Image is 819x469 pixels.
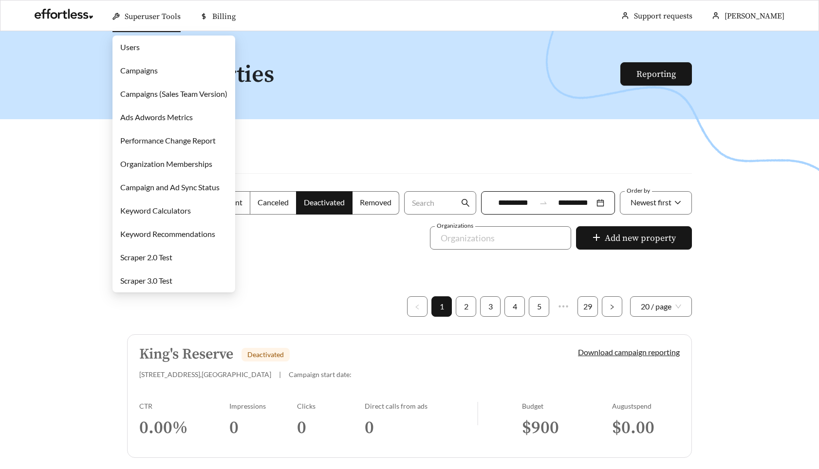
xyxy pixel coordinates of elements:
[609,304,615,310] span: right
[634,11,692,21] a: Support requests
[641,297,681,316] span: 20 / page
[605,232,676,245] span: Add new property
[127,62,621,88] h1: All Properties
[407,296,428,317] button: left
[539,198,548,207] span: swap-right
[304,198,345,207] span: Deactivated
[120,136,216,145] a: Performance Change Report
[456,297,476,316] a: 2
[120,159,212,168] a: Organization Memberships
[297,402,365,410] div: Clicks
[139,417,229,439] h3: 0.00 %
[461,198,470,207] span: search
[522,417,612,439] h3: $ 900
[612,417,680,439] h3: $ 0.00
[553,296,574,317] li: Next 5 Pages
[725,11,784,21] span: [PERSON_NAME]
[127,334,692,458] a: King's ReserveDeactivated[STREET_ADDRESS],[GEOGRAPHIC_DATA]|Campaign start date:Download campaign...
[477,402,478,425] img: line
[120,229,215,238] a: Keyword Recommendations
[139,402,229,410] div: CTR
[431,296,452,317] li: 1
[529,297,549,316] a: 5
[522,402,612,410] div: Budget
[602,296,622,317] li: Next Page
[120,112,193,122] a: Ads Adwords Metrics
[365,417,477,439] h3: 0
[289,370,352,379] span: Campaign start date:
[620,62,692,86] button: Reporting
[120,66,158,75] a: Campaigns
[631,198,671,207] span: Newest first
[120,182,220,192] a: Campaign and Ad Sync Status
[539,198,548,207] span: to
[577,296,598,317] li: 29
[553,296,574,317] span: •••
[120,42,140,52] a: Users
[414,304,420,310] span: left
[636,69,676,80] a: Reporting
[120,89,227,98] a: Campaigns (Sales Team Version)
[578,297,597,316] a: 29
[247,350,284,359] span: Deactivated
[612,402,680,410] div: August spend
[365,402,477,410] div: Direct calls from ads
[125,12,181,21] span: Superuser Tools
[432,297,451,316] a: 1
[279,370,281,379] span: |
[602,296,622,317] button: right
[505,297,524,316] a: 4
[297,417,365,439] h3: 0
[407,296,428,317] li: Previous Page
[120,253,172,262] a: Scraper 2.0 Test
[139,346,233,362] h5: King's Reserve
[139,370,271,379] span: [STREET_ADDRESS] , [GEOGRAPHIC_DATA]
[229,402,297,410] div: Impressions
[630,296,692,317] div: Page Size
[481,297,500,316] a: 3
[456,296,476,317] li: 2
[529,296,549,317] li: 5
[360,198,391,207] span: Removed
[258,198,289,207] span: Canceled
[592,233,601,244] span: plus
[229,417,297,439] h3: 0
[120,206,191,215] a: Keyword Calculators
[120,276,172,285] a: Scraper 3.0 Test
[504,296,525,317] li: 4
[578,347,680,357] a: Download campaign reporting
[480,296,501,317] li: 3
[576,226,692,250] button: plusAdd new property
[212,12,236,21] span: Billing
